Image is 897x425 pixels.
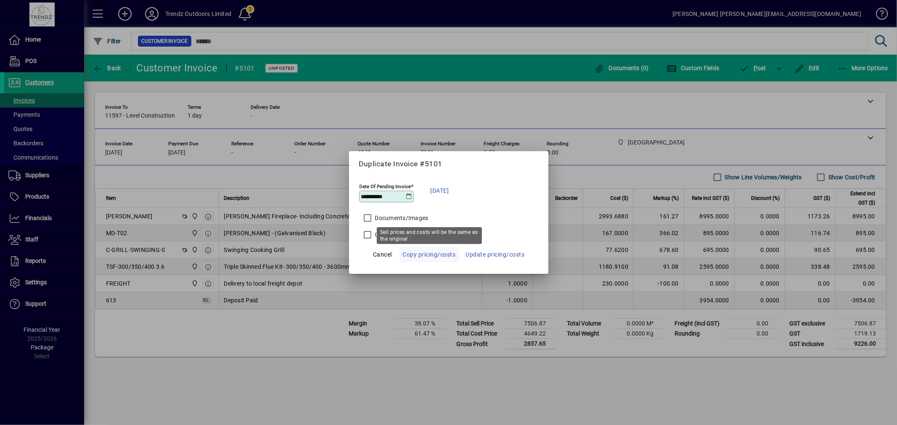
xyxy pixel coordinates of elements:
[369,247,396,262] button: Cancel
[403,249,456,260] span: Copy pricing/costs
[431,186,449,196] span: [DATE]
[466,249,525,260] span: Update pricing/costs
[426,180,453,201] button: [DATE]
[360,184,411,189] mat-label: Date Of Pending Invoice
[373,214,429,222] label: Documents/Images
[359,160,538,168] h5: Duplicate Invoice #5101
[377,227,482,244] div: Sell prices and costs will be the same as the original
[400,247,459,262] button: Copy pricing/costs
[373,249,392,260] span: Cancel
[463,247,528,262] button: Update pricing/costs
